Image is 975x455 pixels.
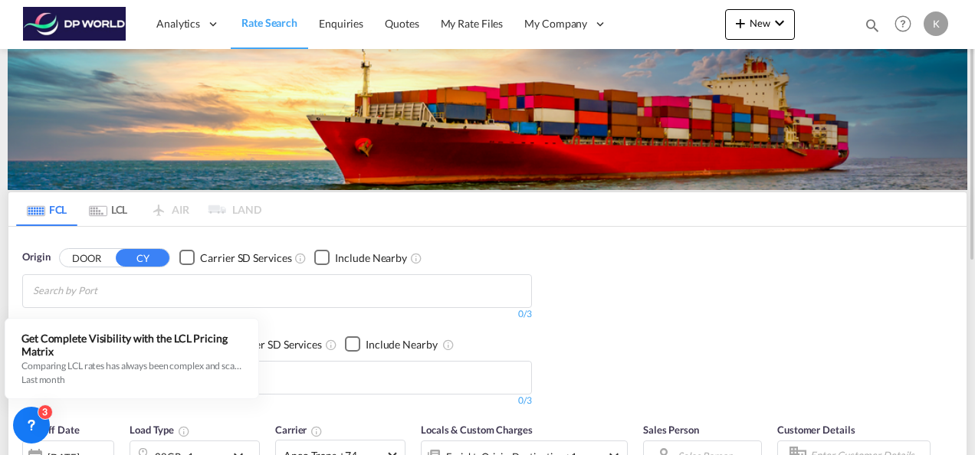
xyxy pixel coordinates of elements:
md-icon: Unchecked: Search for CY (Container Yard) services for all selected carriers.Checked : Search for... [325,339,337,351]
span: My Rate Files [441,17,504,30]
span: New [731,17,789,29]
md-icon: icon-plus 400-fg [731,14,750,32]
span: Carrier [275,424,323,436]
span: Quotes [385,17,419,30]
span: Help [890,11,916,37]
md-chips-wrap: Chips container with autocompletion. Enter the text area, type text to search, and then use the u... [31,275,185,303]
span: Load Type [130,424,190,436]
md-checkbox: Checkbox No Ink [314,250,407,266]
md-icon: Unchecked: Ignores neighbouring ports when fetching rates.Checked : Includes neighbouring ports w... [410,252,422,264]
md-pagination-wrapper: Use the left and right arrow keys to navigate between tabs [16,192,261,226]
div: K [924,11,948,36]
div: 0/3 [22,308,532,321]
div: 0/3 [22,394,532,408]
md-icon: The selected Trucker/Carrierwill be displayed in the rate results If the rates are from another f... [310,425,323,437]
span: My Company [524,16,587,31]
span: Origin [22,250,50,265]
img: LCL+%26+FCL+BACKGROUND.png [8,49,967,190]
md-tab-item: LCL [77,192,139,226]
div: Include Nearby [335,250,407,266]
button: CY [116,249,169,267]
span: Enquiries [319,17,363,30]
md-checkbox: Checkbox No Ink [210,336,322,352]
span: Rate Search [241,16,297,29]
div: Include Nearby [366,337,438,352]
span: Customer Details [777,424,855,436]
input: Chips input. [33,279,179,303]
button: icon-plus 400-fgNewicon-chevron-down [725,9,795,40]
div: Carrier SD Services [200,250,291,266]
span: Analytics [156,16,200,31]
md-icon: Unchecked: Ignores neighbouring ports when fetching rates.Checked : Includes neighbouring ports w... [442,339,455,351]
md-checkbox: Checkbox No Ink [179,250,291,266]
span: Cut Off Date [22,424,80,436]
div: icon-magnify [864,17,881,40]
button: DOOR [60,249,113,267]
md-icon: icon-magnify [864,17,881,34]
span: Locals & Custom Charges [421,424,533,436]
md-tab-item: FCL [16,192,77,226]
img: c08ca190194411f088ed0f3ba295208c.png [23,7,126,41]
md-icon: Unchecked: Search for CY (Container Yard) services for all selected carriers.Checked : Search for... [294,252,307,264]
md-checkbox: Checkbox No Ink [345,336,438,352]
div: Carrier SD Services [231,337,322,352]
md-icon: icon-chevron-down [770,14,789,32]
md-icon: icon-information-outline [178,425,190,437]
div: Help [890,11,924,38]
span: Sales Person [643,424,699,436]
